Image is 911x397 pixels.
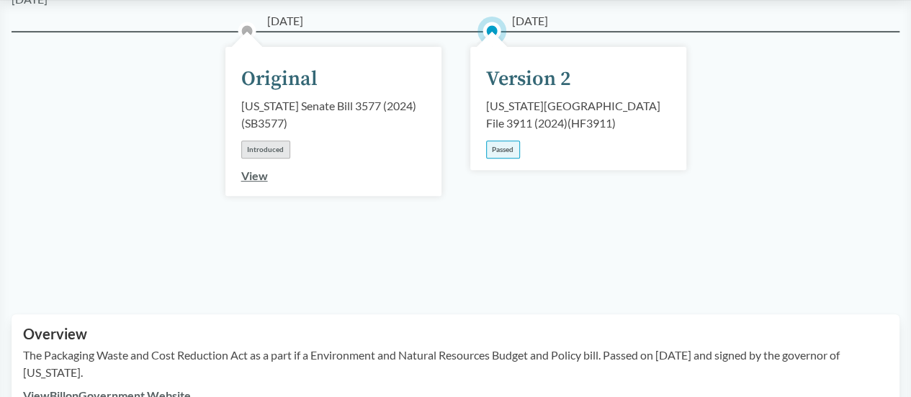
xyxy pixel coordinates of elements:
p: The Packaging Waste and Cost Reduction Act as a part if a Environment and Natural Resources Budge... [23,347,888,381]
div: Introduced [241,140,290,159]
span: [DATE] [267,12,303,30]
span: [DATE] [512,12,548,30]
div: [US_STATE] Senate Bill 3577 (2024) ( SB3577 ) [241,97,426,132]
div: Version 2 [486,64,571,94]
a: View [241,169,268,182]
h2: Overview [23,326,888,342]
div: [US_STATE][GEOGRAPHIC_DATA] File 3911 (2024) ( HF3911 ) [486,97,670,132]
div: Original [241,64,318,94]
div: Passed [486,140,520,159]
